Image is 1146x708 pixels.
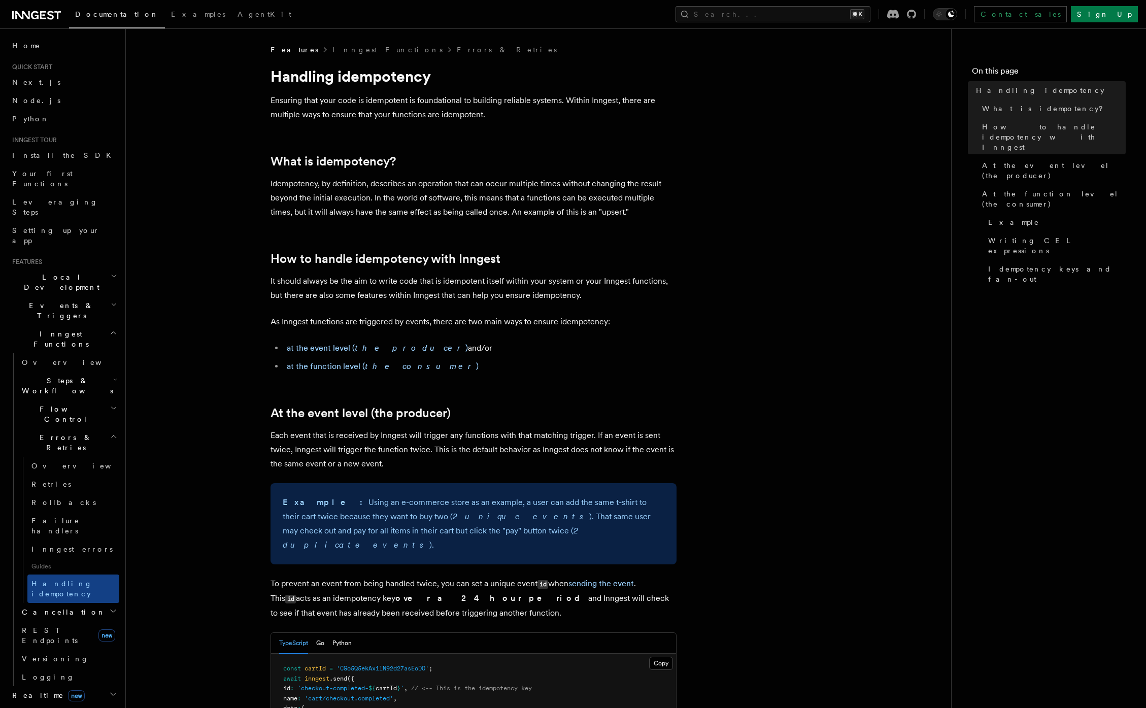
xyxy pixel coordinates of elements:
span: ({ [347,675,354,682]
button: TypeScript [279,633,308,654]
a: Leveraging Steps [8,193,119,221]
span: Flow Control [18,404,110,424]
h4: On this page [972,65,1126,81]
span: Features [8,258,42,266]
span: Errors & Retries [18,432,110,453]
span: Realtime [8,690,85,700]
span: cartId [305,665,326,672]
a: Errors & Retries [457,45,557,55]
strong: Example: [283,497,368,507]
a: Install the SDK [8,146,119,164]
span: Guides [27,558,119,575]
h1: Handling idempotency [271,67,677,85]
span: Setting up your app [12,226,99,245]
span: Your first Functions [12,170,73,188]
span: At the event level (the producer) [982,160,1126,181]
a: What is idempotency? [978,99,1126,118]
code: id [285,595,296,603]
span: 'cart/checkout.completed' [305,695,393,702]
a: At the function level (the consumer) [978,185,1126,213]
span: `checkout-completed- [297,685,368,692]
a: At the event level (the producer) [978,156,1126,185]
span: : [297,695,301,702]
a: Python [8,110,119,128]
em: the producer [355,343,465,353]
span: Writing CEL expressions [988,235,1126,256]
span: .send [329,675,347,682]
a: Examples [165,3,231,27]
button: Copy [649,657,673,670]
a: What is idempotency? [271,154,396,168]
p: Idempotency, by definition, describes an operation that can occur multiple times without changing... [271,177,677,219]
span: new [98,629,115,642]
p: It should always be the aim to write code that is idempotent itself within your system or your In... [271,274,677,302]
span: What is idempotency? [982,104,1110,114]
a: AgentKit [231,3,297,27]
span: Cancellation [18,607,106,617]
span: Inngest errors [31,545,113,553]
span: Events & Triggers [8,300,111,321]
a: Sign Up [1071,6,1138,22]
a: Idempotency keys and fan-out [984,260,1126,288]
a: Example [984,213,1126,231]
span: Overview [31,462,136,470]
a: Next.js [8,73,119,91]
a: Contact sales [974,6,1067,22]
button: Realtimenew [8,686,119,704]
a: Overview [27,457,119,475]
span: Inngest tour [8,136,57,144]
button: Errors & Retries [18,428,119,457]
li: and/or [284,341,677,355]
span: Steps & Workflows [18,376,113,396]
span: Home [12,41,41,51]
button: Inngest Functions [8,325,119,353]
a: Retries [27,475,119,493]
span: AgentKit [238,10,291,18]
span: } [397,685,400,692]
span: Versioning [22,655,89,663]
button: Flow Control [18,400,119,428]
a: REST Endpointsnew [18,621,119,650]
span: At the function level (the consumer) [982,189,1126,209]
button: Go [316,633,324,654]
a: Failure handlers [27,512,119,540]
a: Node.js [8,91,119,110]
span: Leveraging Steps [12,198,98,216]
span: , [404,685,408,692]
span: id [283,685,290,692]
div: Inngest Functions [8,353,119,686]
a: At the event level (the producer) [271,406,451,420]
em: 2 unique events [453,512,589,521]
button: Toggle dark mode [933,8,957,20]
a: How to handle idempotency with Inngest [271,252,500,266]
a: Handling idempotency [972,81,1126,99]
span: Quick start [8,63,52,71]
a: Versioning [18,650,119,668]
p: Ensuring that your code is idempotent is foundational to building reliable systems. Within Innges... [271,93,677,122]
a: Rollbacks [27,493,119,512]
a: Writing CEL expressions [984,231,1126,260]
a: Setting up your app [8,221,119,250]
a: How to handle idempotency with Inngest [978,118,1126,156]
button: Local Development [8,268,119,296]
span: Examples [171,10,225,18]
a: Your first Functions [8,164,119,193]
span: // <-- This is the idempotency key [411,685,532,692]
span: Handling idempotency [31,580,92,598]
a: Home [8,37,119,55]
button: Cancellation [18,603,119,621]
span: , [393,695,397,702]
button: Steps & Workflows [18,372,119,400]
span: Next.js [12,78,60,86]
span: 'CGo5Q5ekAxilN92d27asEoDO' [336,665,429,672]
span: const [283,665,301,672]
a: at the function level (the consumer) [287,361,479,371]
strong: over a 24 hour period [395,593,588,603]
span: Local Development [8,272,111,292]
p: Each event that is received by Inngest will trigger any functions with that matching trigger. If ... [271,428,677,471]
span: Overview [22,358,126,366]
button: Python [332,633,352,654]
a: Overview [18,353,119,372]
span: Handling idempotency [976,85,1104,95]
span: ${ [368,685,376,692]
